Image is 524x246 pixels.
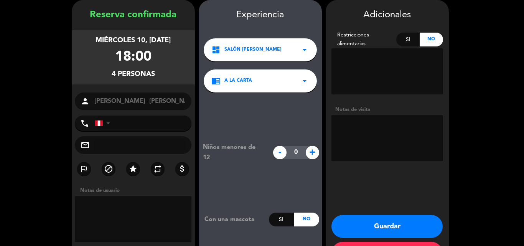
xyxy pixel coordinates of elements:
[331,31,397,48] div: Restricciones alimentarias
[153,164,162,173] i: repeat
[104,164,113,173] i: block
[199,8,322,23] div: Experiencia
[420,33,443,46] div: No
[81,97,90,106] i: person
[80,119,89,128] i: phone
[224,77,252,85] span: A la carta
[72,8,195,23] div: Reserva confirmada
[306,146,319,159] span: +
[331,215,443,238] button: Guardar
[199,215,269,225] div: Con una mascota
[269,213,294,226] div: Si
[197,142,269,162] div: Niños menores de 12
[300,45,309,54] i: arrow_drop_down
[96,35,171,46] div: miércoles 10, [DATE]
[95,116,113,130] div: Peru (Perú): +51
[300,76,309,86] i: arrow_drop_down
[211,76,221,86] i: chrome_reader_mode
[81,140,90,150] i: mail_outline
[76,187,195,195] div: Notas de usuario
[129,164,138,173] i: star
[331,8,443,23] div: Adicionales
[224,46,282,54] span: Salón [PERSON_NAME]
[331,106,443,114] div: Notas de visita
[79,164,89,173] i: outlined_flag
[112,69,155,80] div: 4 personas
[115,46,152,69] div: 18:00
[294,213,319,226] div: No
[396,33,420,46] div: Si
[178,164,187,173] i: attach_money
[273,146,287,159] span: -
[211,45,221,54] i: dashboard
